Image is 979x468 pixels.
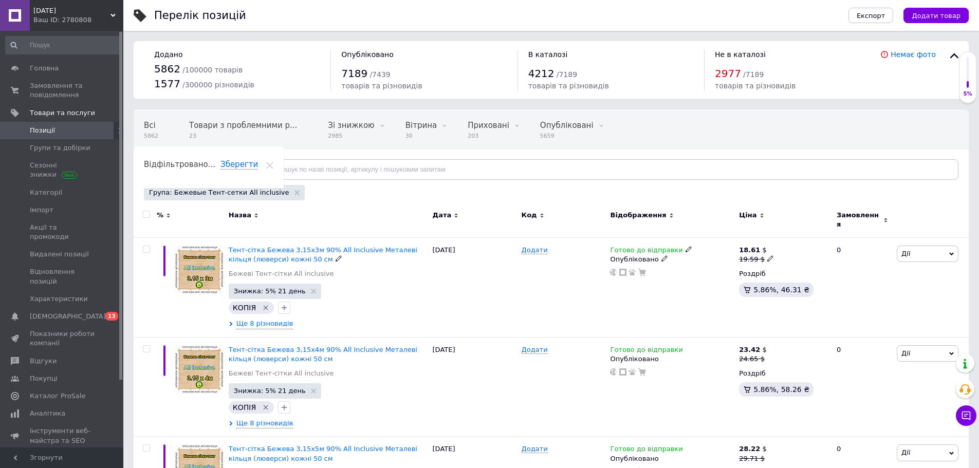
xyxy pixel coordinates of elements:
[610,255,734,264] div: Опубліковано
[175,345,224,394] img: Тент-сетка Бежевая 3,15х4м 90% All Inclusive Металлические кольца (люверсы) каждые 50 см
[144,132,158,140] span: 5862
[341,82,422,90] span: товарів та різновидів
[30,143,90,153] span: Групи та добірки
[739,454,767,463] div: 29.71 $
[610,445,682,456] span: Готово до відправки
[229,445,417,462] a: Тент-сітка Бежева 3,15х5м 90% All Inclusive Металеві кільця (люверси) кожні 50 см
[236,419,293,428] span: Ще 8 різновидів
[743,70,764,79] span: / 7189
[610,211,666,220] span: Відображення
[30,126,55,135] span: Позиції
[540,121,594,130] span: Опубліковані
[739,269,828,278] div: Роздріб
[341,67,367,80] span: 7189
[405,132,437,140] span: 30
[433,211,452,220] span: Дата
[30,294,88,304] span: Характеристики
[901,349,910,357] span: Дії
[262,304,270,312] svg: Видалити мітку
[739,354,767,364] div: 24.65 $
[830,237,894,337] div: 0
[30,223,95,241] span: Акції та промокоди
[33,6,110,15] span: SunDay
[405,121,437,130] span: Вітрина
[30,161,95,179] span: Сезонні знижки
[848,8,894,23] button: Експорт
[30,426,95,445] span: Інструменти веб-майстра та SEO
[30,250,89,259] span: Видалені позиції
[154,78,180,90] span: 1577
[220,160,258,170] span: Зберегти
[830,337,894,437] div: 0
[959,90,976,98] div: 5%
[236,319,293,329] span: Ще 8 різновидів
[30,329,95,348] span: Показники роботи компанії
[715,67,741,80] span: 2977
[234,288,306,294] span: Знижка: 5% 21 день
[739,346,760,353] b: 23.42
[522,445,548,453] span: Додати
[233,403,256,411] span: КОПІЯ
[154,10,246,21] div: Перелік позицій
[528,67,555,80] span: 4212
[715,82,796,90] span: товарів та різновидів
[715,50,766,59] span: Не в каталозі
[154,63,180,75] span: 5862
[739,444,767,454] div: $
[154,50,182,59] span: Додано
[30,357,57,366] span: Відгуки
[30,188,62,197] span: Категорії
[30,267,95,286] span: Відновлення позицій
[739,211,756,220] span: Ціна
[189,132,297,140] span: 23
[175,246,224,294] img: Тент-сетка Бежевая 3,15х3м 90% All Inclusive Металлические кольца (люверсы) каждые 50 см
[30,205,53,215] span: Імпорт
[262,403,270,411] svg: Видалити мітку
[229,369,334,378] a: Бежеві Тент-сітки All inclusive
[182,81,254,89] span: / 300000 різновидів
[341,50,394,59] span: Опубліковано
[522,211,537,220] span: Код
[753,286,809,294] span: 5.86%, 46.31 ₴
[30,108,95,118] span: Товари та послуги
[229,346,417,363] a: Тент-сітка Бежева 3,15х4м 90% All Inclusive Металеві кільця (люверси) кожні 50 см
[903,8,969,23] button: Додати товар
[105,312,118,321] span: 13
[430,237,519,337] div: [DATE]
[30,374,58,383] span: Покупці
[739,445,760,453] b: 28.22
[259,159,958,180] input: Пошук по назві позиції, артикулу і пошуковим запитам
[189,121,297,130] span: Товари з проблемними р...
[739,255,774,264] div: 19.59 $
[182,66,243,74] span: / 100000 товарів
[901,448,910,456] span: Дії
[229,269,334,278] a: Бежеві Тент-сітки All inclusive
[891,50,936,59] a: Немає фото
[857,12,885,20] span: Експорт
[430,337,519,437] div: [DATE]
[901,250,910,257] span: Дії
[233,304,256,312] span: КОПІЯ
[229,246,417,263] a: Тент-сітка Бежева 3,15х3м 90% All Inclusive Металеві кільця (люверси) кожні 50 см
[149,188,289,197] span: Група: Бежевые Тент-сетки All inclusive
[837,211,881,229] span: Замовлення
[739,246,774,255] div: $
[610,246,682,257] span: Готово до відправки
[234,387,306,394] span: Знижка: 5% 21 день
[30,312,106,321] span: [DEMOGRAPHIC_DATA]
[610,346,682,357] span: Готово до відправки
[739,345,767,354] div: $
[739,369,828,378] div: Роздріб
[328,121,374,130] span: Зі знижкою
[328,132,374,140] span: 2985
[528,50,568,59] span: В каталозі
[468,121,509,130] span: Приховані
[956,405,976,426] button: Чат з покупцем
[30,64,59,73] span: Головна
[528,82,609,90] span: товарів та різновидів
[179,110,318,149] div: Товари з проблемними різновидами
[468,132,509,140] span: 203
